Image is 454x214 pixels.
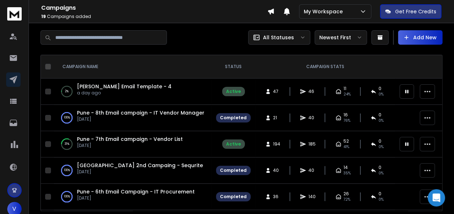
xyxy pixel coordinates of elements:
[343,86,346,92] span: 11
[273,141,280,147] span: 194
[343,191,349,197] span: 26
[273,115,280,121] span: 21
[343,138,349,144] span: 52
[64,167,70,174] p: 100 %
[379,92,384,97] span: 0 %
[41,13,46,19] span: 19
[343,144,349,150] span: 41 %
[41,14,267,19] p: Campaigns added
[7,7,22,21] img: logo
[343,118,350,124] span: 76 %
[379,86,381,92] span: 0
[379,170,384,176] span: 0 %
[263,34,294,41] p: All Statuses
[77,188,195,195] a: Pune - 6th Email Campaign - IT Procurement
[54,157,212,184] td: 100%[GEOGRAPHIC_DATA] 2nd Campaing - Sequrite[DATE]
[343,92,351,97] span: 24 %
[428,189,445,206] div: Open Intercom Messenger
[343,165,348,170] span: 14
[273,194,280,200] span: 36
[77,162,203,169] a: [GEOGRAPHIC_DATA] 2nd Campaing - Sequrite
[379,191,381,197] span: 0
[64,114,70,121] p: 100 %
[343,197,350,202] span: 72 %
[54,105,212,131] td: 100%Pune - 8th Email campaign - IT Vendor Manager[DATE]
[54,184,212,210] td: 100%Pune - 6th Email Campaign - IT Procurement[DATE]
[65,88,69,95] p: 2 %
[220,194,247,200] div: Completed
[379,165,381,170] span: 0
[77,83,172,90] a: [PERSON_NAME] Email Template - 4
[379,112,381,118] span: 0
[395,8,436,15] p: Get Free Credits
[54,131,212,157] td: 31%Pune - 7th Email campaign - Vendor List[DATE]
[77,143,183,148] p: [DATE]
[220,168,247,173] div: Completed
[77,116,204,122] p: [DATE]
[77,109,204,116] a: Pune - 8th Email campaign - IT Vendor Manager
[308,89,315,94] span: 46
[308,194,315,200] span: 140
[77,135,183,143] a: Pune - 7th Email campaign - Vendor List
[212,55,255,79] th: STATUS
[379,144,384,150] span: 0 %
[304,8,346,15] p: My Workspace
[77,90,172,96] p: a day ago
[379,197,384,202] span: 0 %
[398,30,442,45] button: Add New
[255,55,395,79] th: CAMPAIGN STATS
[220,115,247,121] div: Completed
[41,4,267,12] h1: Campaigns
[308,168,315,173] span: 40
[308,115,315,121] span: 40
[308,141,315,147] span: 185
[226,89,241,94] div: Active
[54,55,212,79] th: CAMPAIGN NAME
[77,169,203,175] p: [DATE]
[273,89,280,94] span: 47
[64,193,70,200] p: 100 %
[65,141,69,148] p: 31 %
[379,138,381,144] span: 0
[77,195,195,201] p: [DATE]
[315,30,367,45] button: Newest First
[379,118,384,124] span: 0 %
[343,112,348,118] span: 16
[226,141,241,147] div: Active
[54,79,212,105] td: 2%[PERSON_NAME] Email Template - 4a day ago
[343,170,351,176] span: 35 %
[380,4,441,19] button: Get Free Credits
[273,168,280,173] span: 40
